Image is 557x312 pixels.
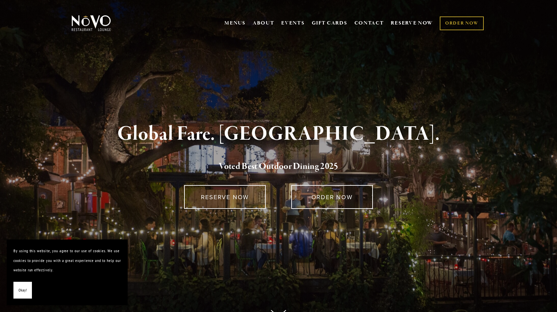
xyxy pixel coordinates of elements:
[224,20,246,27] a: MENUS
[70,15,112,32] img: Novo Restaurant &amp; Lounge
[354,17,384,30] a: CONTACT
[13,282,32,299] button: Okay!
[312,17,347,30] a: GIFT CARDS
[281,20,304,27] a: EVENTS
[7,239,128,305] section: Cookie banner
[13,246,121,275] p: By using this website, you agree to our use of cookies. We use cookies to provide you with a grea...
[83,160,474,174] h2: 5
[253,20,274,27] a: ABOUT
[391,17,433,30] a: RESERVE NOW
[117,121,439,147] strong: Global Fare. [GEOGRAPHIC_DATA].
[291,185,373,209] a: ORDER NOW
[184,185,266,209] a: RESERVE NOW
[219,161,334,173] a: Voted Best Outdoor Dining 202
[440,16,484,30] a: ORDER NOW
[18,285,27,295] span: Okay!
